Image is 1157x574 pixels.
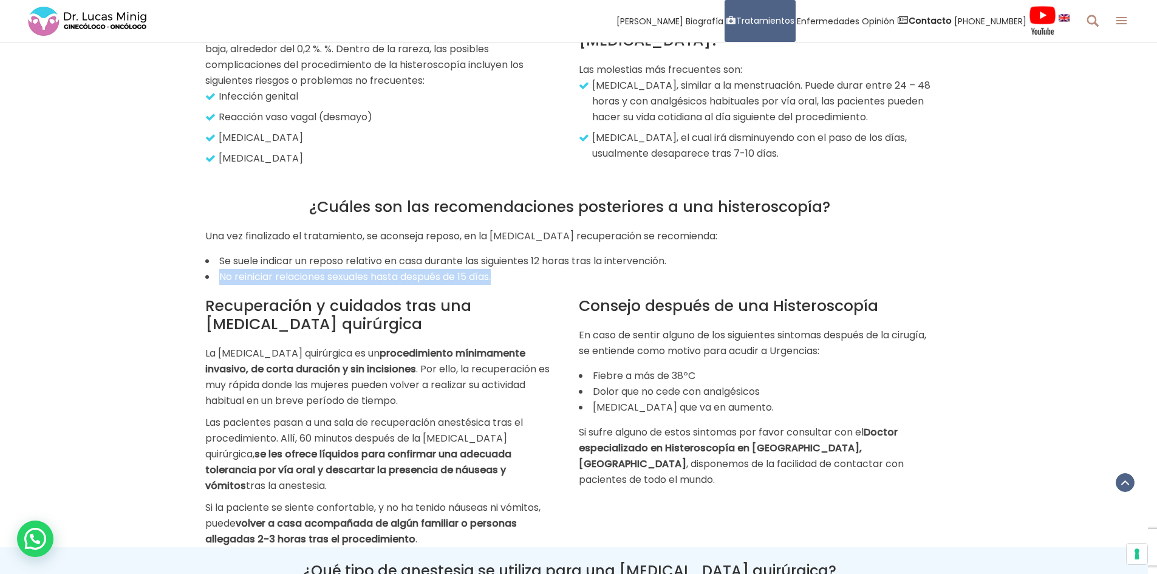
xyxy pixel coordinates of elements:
span: Biografía [686,14,723,28]
h2: ¿Cuáles son las recomendaciones posteriores a una histeroscopía? [205,198,934,216]
span: Tratamientos [736,14,794,28]
p: En caso de sentir alguno de los siguientes sintomas después de la cirugía, se entiende como motiv... [579,327,934,359]
div: WhatsApp contact [17,521,53,557]
b: procedimiento mínimamente invasivo, de corta duración y sin incisiones [205,346,525,376]
span: Enfermedades [797,14,859,28]
p: [MEDICAL_DATA] [208,151,560,166]
b: volver a casa acompañada de algún familiar o personas allegadas 2-3 horas tras el procedimiento [205,516,517,546]
p: [MEDICAL_DATA], el cual irá disminuyendo con el paso de los días, usualmente desaparece tras 7-10... [582,130,933,162]
p: Infección genital [208,89,560,104]
img: language english [1059,14,1070,21]
strong: Contacto [909,15,952,27]
strong: Doctor especializado en Histeroscopía en [GEOGRAPHIC_DATA], [GEOGRAPHIC_DATA] [579,425,898,471]
p: Las molestias más frecuentes son: [579,62,934,78]
li: Se suele indicar un reposo relativo en casa durante las siguientes 12 horas tras la intervención. [205,253,934,269]
li: Fiebre a más de 38ºC [579,368,934,384]
p: Las pacientes pasan a una sala de recuperación anestésica tras el procedimiento. Allí, 60 minutos... [205,415,561,494]
p: La [MEDICAL_DATA] quirúrgica es un . Por ello, la recuperación es muy rápida donde las mujeres pu... [205,346,561,409]
p: Una vez finalizado el tratamiento, se aconseja reposo, en la [MEDICAL_DATA] recuperación se recom... [205,228,934,244]
p: [MEDICAL_DATA] [208,130,560,146]
li: No reiniciar relaciones sexuales hasta después de 15 días. [205,269,934,285]
li: [MEDICAL_DATA] que va en aumento. [579,400,934,415]
p: Si la paciente se siente confortable, y no ha tenido náuseas ni vómitos, puede . [205,500,561,547]
h2: Consejo después de una Histeroscopía [579,297,934,315]
p: Reacción vaso vagal (desmayo) [208,109,560,125]
span: [PHONE_NUMBER] [954,14,1026,28]
span: Opinión [862,14,895,28]
p: Los riesgos de una o la posibilidad de complicaciones es muy baja, alrededor del 0,2 %. %. Dentro... [205,26,561,89]
p: [MEDICAL_DATA], similar a la menstruación. Puede durar entre 24 – 48 horas y con analgésicos habi... [582,78,933,125]
li: Dolor que no cede con analgésicos [579,384,934,400]
img: Videos Youtube Ginecología [1029,5,1056,36]
span: [PERSON_NAME] [616,14,683,28]
h2: Recuperación y cuidados tras una [MEDICAL_DATA] quirúrgica [205,297,561,333]
b: se les ofrece líquidos para confirmar una adecuada tolerancia por vía oral y descartar la presenc... [205,447,511,493]
button: Sus preferencias de consentimiento para tecnologías de seguimiento [1127,544,1147,564]
p: Si sufre alguno de estos sintomas por favor consultar con el , disponemos de la facilidad de cont... [579,425,934,488]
